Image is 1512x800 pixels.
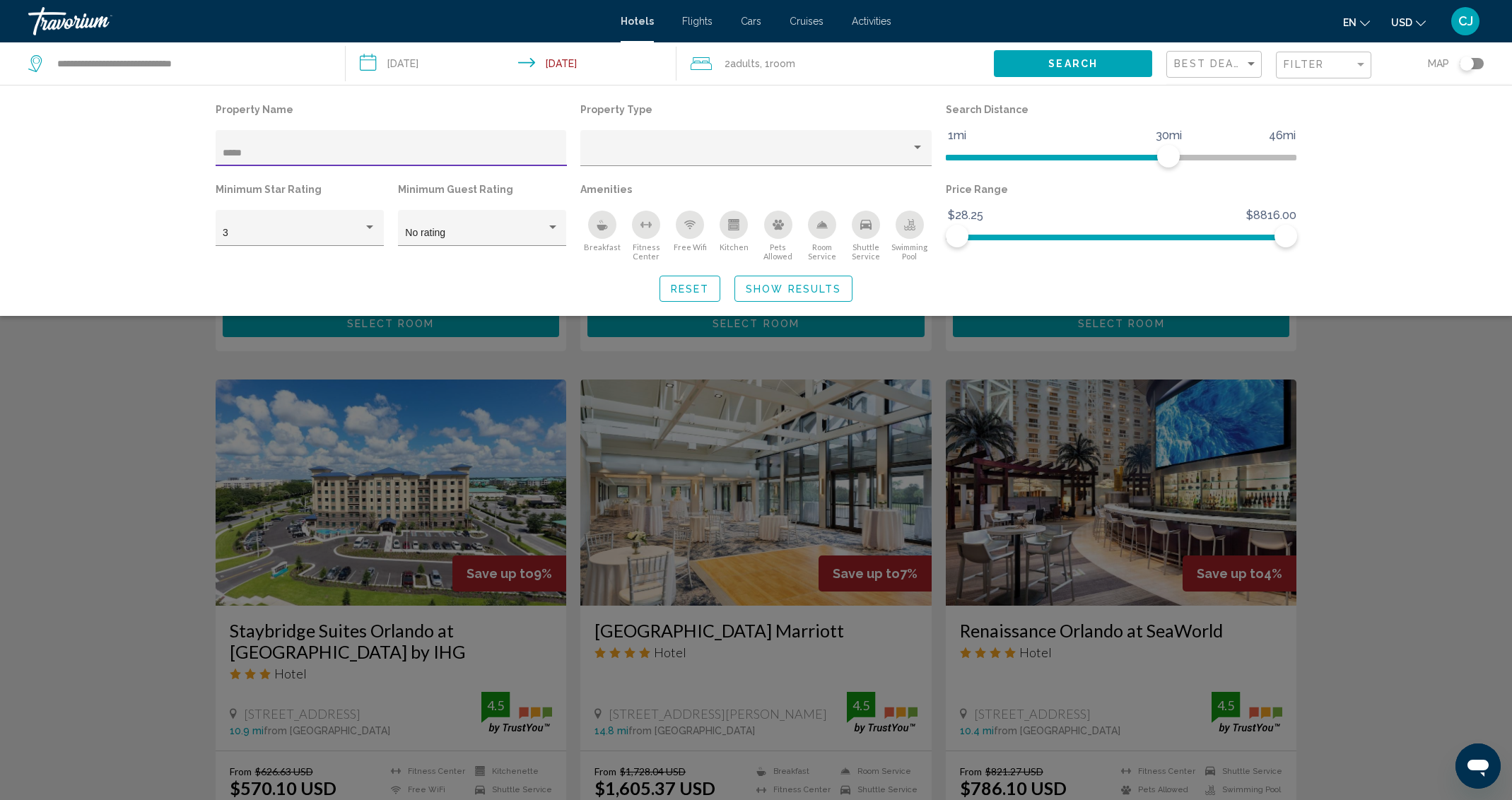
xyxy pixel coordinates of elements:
button: Search [994,50,1152,76]
span: 1mi [946,125,968,146]
span: Pets Allowed [756,242,799,261]
p: Search Distance [946,100,1297,119]
a: Hotels [621,16,654,27]
span: Map [1428,54,1449,73]
span: Kitchen [720,242,749,252]
button: Filter [1276,51,1371,80]
button: Change language [1343,12,1370,33]
button: Reset [660,276,721,302]
button: Free Wifi [668,210,712,261]
span: Breakfast [584,242,621,252]
span: , 1 [760,54,795,73]
span: Best Deals [1174,58,1248,69]
span: Adults [730,58,760,69]
span: Free Wifi [674,242,707,252]
a: Cruises [790,16,824,27]
button: Room Service [800,210,844,261]
button: User Menu [1447,6,1484,36]
p: Property Type [580,100,932,119]
p: Property Name [216,100,567,119]
mat-select: Property type [588,148,925,159]
span: Reset [671,283,710,295]
button: Toggle map [1449,57,1484,70]
button: Change currency [1391,12,1426,33]
button: Check-in date: Nov 2, 2025 Check-out date: Nov 6, 2025 [346,42,677,85]
span: 3 [223,227,228,238]
button: Fitness Center [624,210,668,261]
span: Swimming Pool [888,242,932,261]
p: Amenities [580,180,932,199]
button: Shuttle Service [844,210,888,261]
span: CJ [1458,14,1473,28]
span: Room Service [800,242,844,261]
span: Room [770,58,795,69]
p: Minimum Star Rating [216,180,384,199]
div: Hotel Filters [209,100,1304,261]
iframe: Button to launch messaging window [1455,743,1501,789]
button: Show Results [734,276,852,302]
p: Minimum Guest Rating [398,180,566,199]
p: Price Range [946,180,1297,199]
button: Pets Allowed [756,210,799,261]
span: Fitness Center [624,242,668,261]
span: $28.25 [946,205,985,226]
button: Travelers: 2 adults, 0 children [676,42,994,85]
a: Travorium [28,7,606,35]
mat-select: Sort by [1174,59,1258,71]
span: $8816.00 [1244,205,1299,226]
a: Activities [852,16,891,27]
a: Flights [682,16,713,27]
span: Show Results [746,283,841,295]
span: No rating [405,227,445,238]
span: USD [1391,17,1412,28]
span: 30mi [1154,125,1184,146]
span: 2 [725,54,760,73]
span: Shuttle Service [844,242,888,261]
button: Swimming Pool [888,210,932,261]
a: Cars [741,16,761,27]
button: Breakfast [580,210,624,261]
span: Search [1048,59,1098,70]
span: en [1343,17,1356,28]
button: Kitchen [712,210,756,261]
span: Filter [1284,59,1324,70]
span: 46mi [1267,125,1298,146]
